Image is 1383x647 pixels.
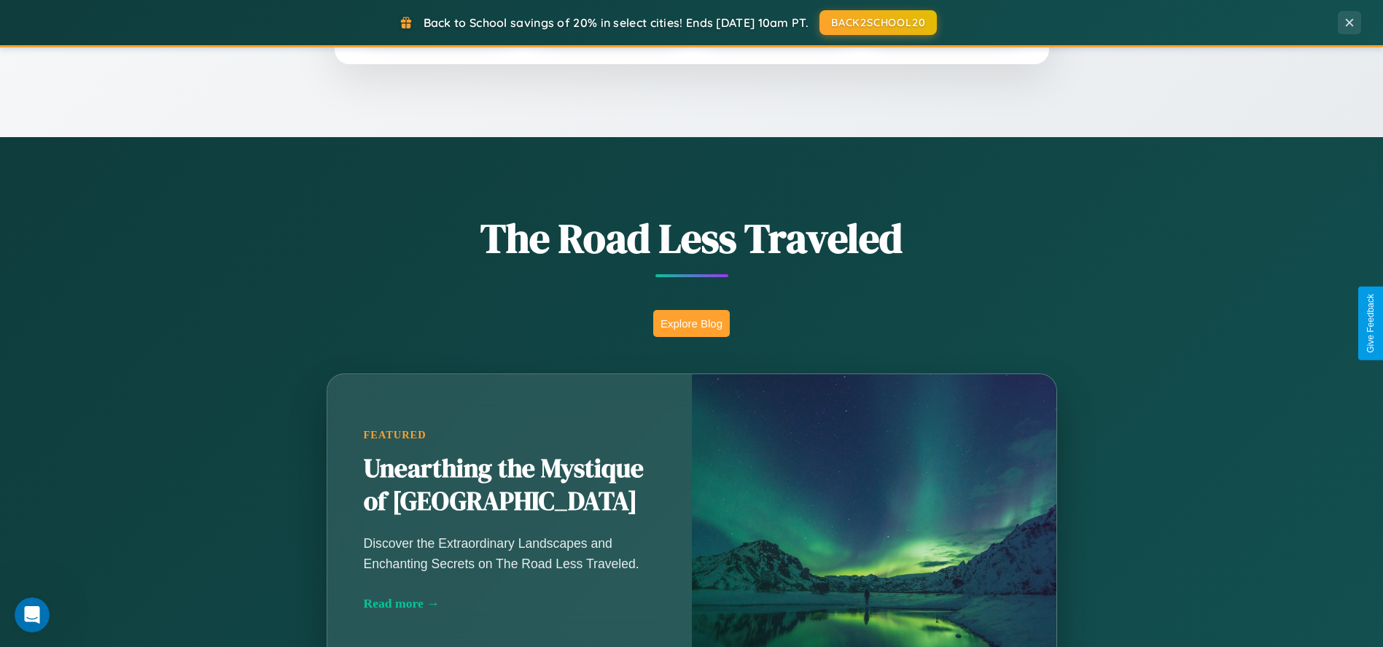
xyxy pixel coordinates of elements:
[364,452,655,519] h2: Unearthing the Mystique of [GEOGRAPHIC_DATA]
[364,429,655,441] div: Featured
[364,533,655,574] p: Discover the Extraordinary Landscapes and Enchanting Secrets on The Road Less Traveled.
[1366,294,1376,353] div: Give Feedback
[254,210,1129,266] h1: The Road Less Traveled
[15,597,50,632] iframe: Intercom live chat
[364,596,655,611] div: Read more →
[819,10,937,35] button: BACK2SCHOOL20
[653,310,730,337] button: Explore Blog
[424,15,809,30] span: Back to School savings of 20% in select cities! Ends [DATE] 10am PT.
